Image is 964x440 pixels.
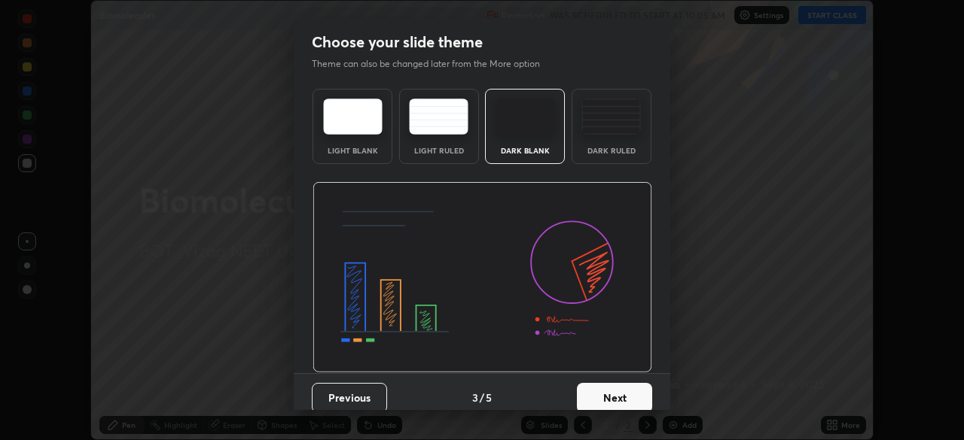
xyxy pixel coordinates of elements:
button: Next [577,383,652,413]
div: Dark Blank [495,147,555,154]
img: darkThemeBanner.d06ce4a2.svg [313,182,652,373]
h4: 3 [472,390,478,405]
h4: 5 [486,390,492,405]
div: Light Blank [322,147,383,154]
p: Theme can also be changed later from the More option [312,57,556,71]
img: darkTheme.f0cc69e5.svg [496,99,555,135]
div: Light Ruled [409,147,469,154]
h2: Choose your slide theme [312,32,483,52]
div: Dark Ruled [581,147,642,154]
button: Previous [312,383,387,413]
h4: / [480,390,484,405]
img: lightRuledTheme.5fabf969.svg [409,99,468,135]
img: lightTheme.e5ed3b09.svg [323,99,383,135]
img: darkRuledTheme.de295e13.svg [581,99,641,135]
